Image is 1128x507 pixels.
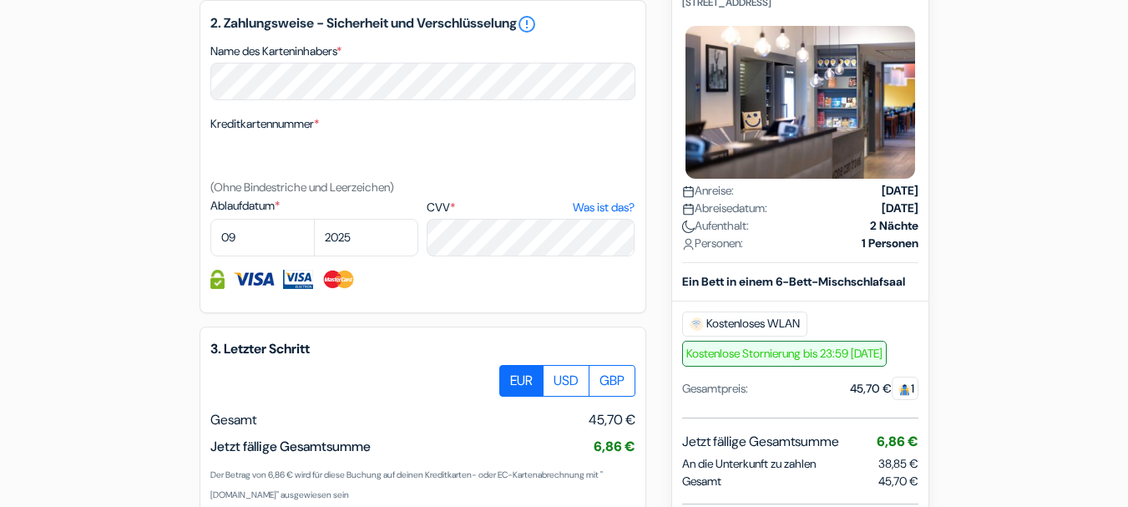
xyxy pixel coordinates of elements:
h5: 3. Letzter Schritt [210,341,635,357]
span: 1 [892,377,918,400]
strong: [DATE] [882,182,918,200]
span: 45,70 € [589,410,635,430]
span: 45,70 € [878,473,918,490]
label: Name des Karteninhabers [210,43,341,60]
span: Personen: [682,235,743,252]
img: user_icon.svg [682,238,695,251]
img: Visa [233,270,275,289]
img: Master Card [321,270,356,289]
small: (Ohne Bindestriche und Leerzeichen) [210,180,394,195]
div: Basic radio toggle button group [500,365,635,397]
img: guest.svg [898,383,911,396]
label: CVV [427,199,635,216]
span: Anreise: [682,182,734,200]
span: Jetzt fällige Gesamtsumme [682,432,839,452]
span: 6,86 € [877,433,918,450]
label: EUR [499,365,544,397]
img: Visa Electron [283,270,313,289]
img: moon.svg [682,221,695,233]
span: 6,86 € [594,438,635,455]
img: calendar.svg [682,185,695,198]
span: Jetzt fällige Gesamtsumme [210,438,371,455]
label: GBP [589,365,635,397]
img: calendar.svg [682,203,695,215]
label: Ablaufdatum [210,197,418,215]
span: Kostenlose Stornierung bis 23:59 [DATE] [682,341,887,367]
span: An die Unterkunft zu zahlen [682,455,816,473]
small: Der Betrag von 6,86 € wird für diese Buchung auf deinen Kreditkarten- oder EC-Kartenabrechnung mi... [210,469,603,500]
span: Gesamt [210,411,256,428]
span: Gesamt [682,473,721,490]
div: 45,70 € [850,380,918,398]
div: Gesamtpreis: [682,380,748,398]
strong: 1 Personen [862,235,918,252]
b: Ein Bett in einem 6-Bett-Mischschlafsaal [682,274,905,289]
img: Kreditkarteninformationen sind vollständig verschlüsselt und gesichert [210,270,225,289]
span: Kostenloses WLAN [682,312,807,337]
label: USD [543,365,589,397]
span: Abreisedatum: [682,200,767,217]
h5: 2. Zahlungsweise - Sicherheit und Verschlüsselung [210,14,635,34]
img: free_wifi.svg [690,317,703,331]
span: Aufenthalt: [682,217,749,235]
span: 38,85 € [878,456,918,471]
strong: 2 Nächte [870,217,918,235]
a: error_outline [517,14,537,34]
label: Kreditkartennummer [210,115,319,133]
a: Was ist das? [573,199,635,216]
strong: [DATE] [882,200,918,217]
